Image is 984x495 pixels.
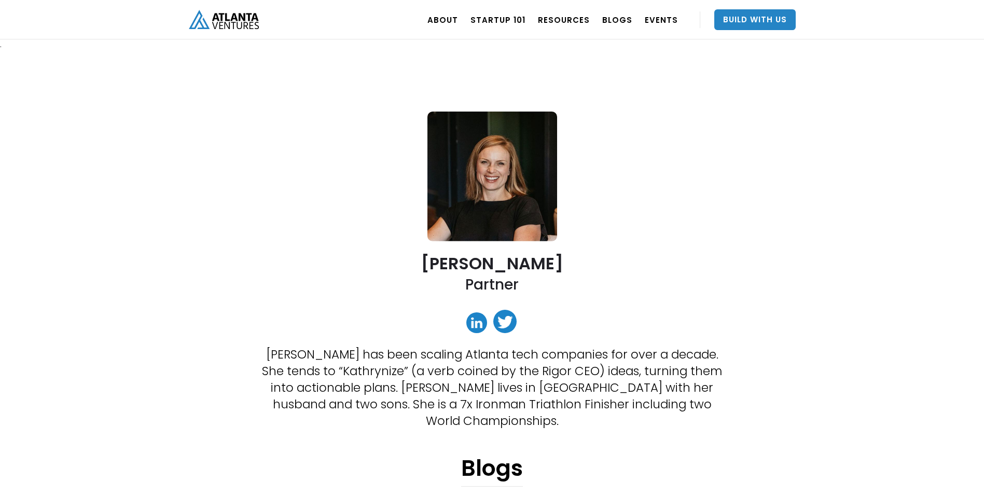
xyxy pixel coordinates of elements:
a: Build With Us [714,9,796,30]
a: RESOURCES [538,5,590,34]
a: ABOUT [427,5,458,34]
a: EVENTS [645,5,678,34]
h2: [PERSON_NAME] [421,254,563,272]
h2: Partner [465,275,519,294]
a: BLOGS [602,5,632,34]
p: [PERSON_NAME] has been scaling Atlanta tech companies for over a decade. She tends to “Kathrynize... [261,346,723,429]
a: Startup 101 [470,5,525,34]
h1: Blogs [461,455,523,487]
